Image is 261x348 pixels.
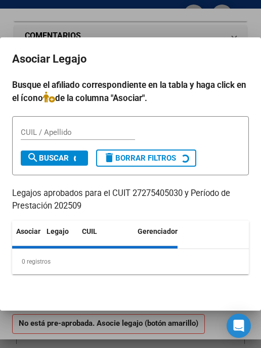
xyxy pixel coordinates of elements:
[82,227,97,235] span: CUIL
[103,152,115,164] mat-icon: delete
[47,227,69,235] span: Legajo
[27,154,69,163] span: Buscar
[12,187,249,213] p: Legajos aprobados para el CUIT 27275405030 y Período de Prestación 202509
[12,49,249,69] h2: Asociar Legajo
[21,151,88,166] button: Buscar
[16,227,40,235] span: Asociar
[12,249,249,274] div: 0 registros
[78,221,134,254] datatable-header-cell: CUIL
[42,221,78,254] datatable-header-cell: Legajo
[27,152,39,164] mat-icon: search
[134,221,225,254] datatable-header-cell: Gerenciador
[12,79,249,105] h4: Busque el afiliado correspondiente en la tabla y haga click en el ícono de la columna "Asociar".
[12,221,42,254] datatable-header-cell: Asociar
[227,314,251,338] div: Open Intercom Messenger
[96,150,196,167] button: Borrar Filtros
[138,227,178,235] span: Gerenciador
[103,154,176,163] span: Borrar Filtros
